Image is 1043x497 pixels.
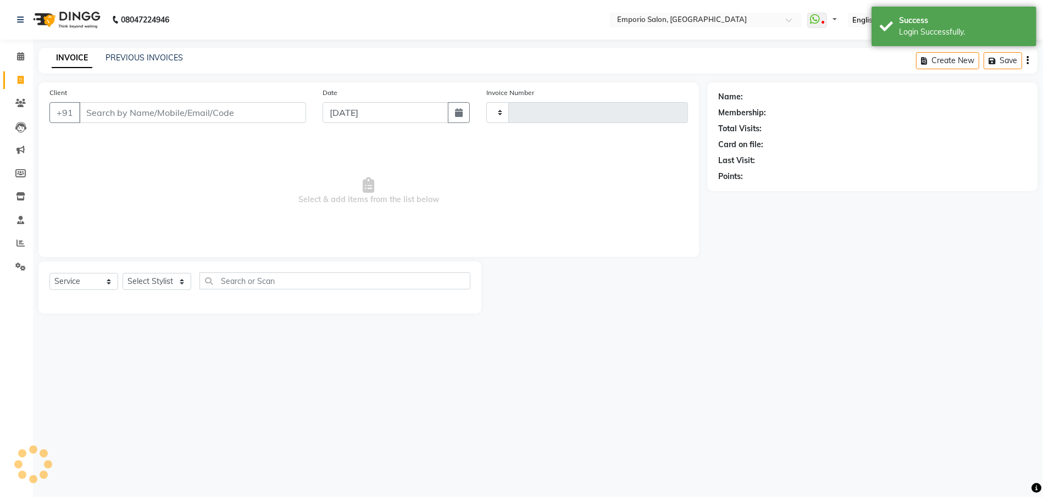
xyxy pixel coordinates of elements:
[49,88,67,98] label: Client
[984,52,1022,69] button: Save
[199,272,470,289] input: Search or Scan
[718,171,743,182] div: Points:
[52,48,92,68] a: INVOICE
[323,88,337,98] label: Date
[718,139,763,150] div: Card on file:
[718,123,762,135] div: Total Visits:
[899,15,1028,26] div: Success
[49,136,688,246] span: Select & add items from the list below
[121,4,169,35] b: 08047224946
[899,26,1028,38] div: Login Successfully.
[106,53,183,63] a: PREVIOUS INVOICES
[49,102,80,123] button: +91
[486,88,534,98] label: Invoice Number
[718,91,743,103] div: Name:
[916,52,979,69] button: Create New
[718,155,755,166] div: Last Visit:
[718,107,766,119] div: Membership:
[28,4,103,35] img: logo
[79,102,306,123] input: Search by Name/Mobile/Email/Code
